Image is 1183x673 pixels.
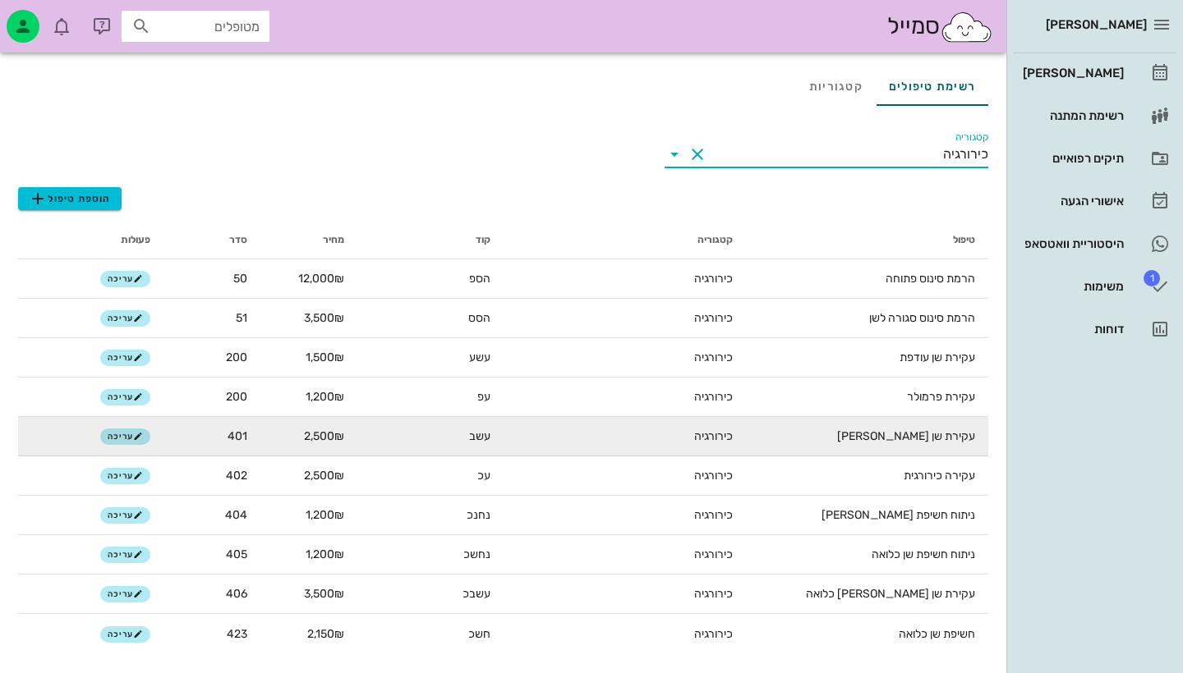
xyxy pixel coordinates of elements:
button: עריכה [100,586,150,602]
button: עריכה [100,626,150,643]
span: 12,000₪ [298,272,344,286]
td: עשב [357,417,503,456]
th: פעולות [18,220,163,259]
td: הסס [357,299,503,338]
div: משימות [1020,280,1124,293]
label: קטגוריה [955,131,989,144]
td: כירורגיה [504,378,746,417]
span: 1,500₪ [306,350,344,364]
td: כירורגיה [504,299,746,338]
td: עשע [357,338,503,378]
span: עריכה [108,589,143,599]
div: תיקים רפואיים [1020,152,1124,165]
td: כירורגיה [504,417,746,456]
button: עריכה [100,468,150,484]
td: נחשכ [357,535,503,575]
a: תגמשימות [1013,267,1176,306]
img: SmileCloud logo [940,11,993,43]
td: עקירת שן [PERSON_NAME] כלואה [746,575,988,614]
td: כירורגיה [504,259,746,299]
a: [PERSON_NAME] [1013,53,1176,93]
td: כירורגיה [504,575,746,614]
span: 2,500₪ [304,429,344,443]
button: עריכה [100,428,150,445]
span: עריכה [108,274,143,284]
span: עריכה [108,314,143,323]
span: 1,200₪ [306,508,344,522]
a: תיקים רפואיים [1013,139,1176,178]
td: עקירה כירורגית [746,456,988,496]
td: כירורגיה [504,614,746,653]
div: רשימת המתנה [1020,109,1124,122]
span: קטגוריה [697,234,733,245]
td: עקירת שן עודפת [746,338,988,378]
td: ניתוח חשיפת שן כלואה [746,535,988,575]
div: [PERSON_NAME] [1020,66,1124,80]
span: עריכה [108,510,143,520]
td: 51 [163,299,260,338]
td: הרמת סינוס פתוחה [746,259,988,299]
button: הוספת טיפול [18,187,122,210]
span: מחיר [323,234,344,245]
span: סדר [229,234,247,245]
span: עריכה [108,550,143,560]
th: קוד: לא ממוין. לחץ למיון לפי סדר עולה. הפעל למיון עולה. [357,220,503,259]
td: 404 [163,496,260,535]
span: תג [48,13,58,23]
button: עריכה [100,507,150,524]
td: כירורגיה [504,535,746,575]
span: 3,500₪ [304,311,344,325]
div: היסטוריית וואטסאפ [1020,237,1124,250]
span: 2,150₪ [307,627,344,641]
td: 401 [163,417,260,456]
span: עריכה [108,432,143,442]
a: אישורי הגעה [1013,181,1176,221]
span: עריכה [108,471,143,481]
a: היסטוריית וואטסאפ [1013,224,1176,263]
a: רשימת המתנה [1013,96,1176,135]
td: עקירת פרמולר [746,378,988,417]
td: 405 [163,535,260,575]
span: עריכה [108,630,143,639]
td: 50 [163,259,260,299]
td: 200 [163,378,260,417]
span: טיפול [953,234,975,245]
span: קוד [476,234,490,245]
td: ניתוח חשיפת [PERSON_NAME] [746,496,988,535]
th: סדר: לא ממוין. לחץ למיון לפי סדר עולה. הפעל למיון עולה. [163,220,260,259]
td: הספ [357,259,503,299]
div: אישורי הגעה [1020,195,1124,208]
a: קטגוריות [796,66,876,106]
td: חשיפת שן כלואה [746,614,988,653]
th: מחיר: לא ממוין. לחץ למיון לפי סדר עולה. הפעל למיון עולה. [260,220,357,259]
td: חשכ [357,614,503,653]
td: נחנכ [357,496,503,535]
td: 402 [163,456,260,496]
button: עריכה [100,310,150,327]
th: טיפול: לא ממוין. לחץ למיון לפי סדר עולה. הפעל למיון עולה. [746,220,988,259]
span: תג [1144,270,1160,286]
a: דוחות [1013,309,1176,349]
span: 3,500₪ [304,587,344,601]
span: הוספת טיפול [28,189,111,208]
span: פעולות [121,234,150,245]
td: עקירת שן [PERSON_NAME] [746,417,988,456]
td: 406 [163,575,260,614]
span: 1,200₪ [306,547,344,561]
td: 200 [163,338,260,378]
td: כירורגיה [504,496,746,535]
td: כירורגיה [504,456,746,496]
td: עשבכ [357,575,503,614]
span: 1,200₪ [306,390,344,404]
td: כירורגיה [504,338,746,378]
button: עריכה [100,389,150,405]
span: 2,500₪ [304,469,344,483]
td: עפ [357,378,503,417]
td: עכ [357,456,503,496]
td: הרמת סינוס סגורה לשן [746,299,988,338]
div: דוחות [1020,323,1124,336]
a: רשימת טיפולים [876,66,988,106]
span: עריכה [108,392,143,402]
td: 423 [163,614,260,653]
span: [PERSON_NAME] [1046,17,1147,32]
